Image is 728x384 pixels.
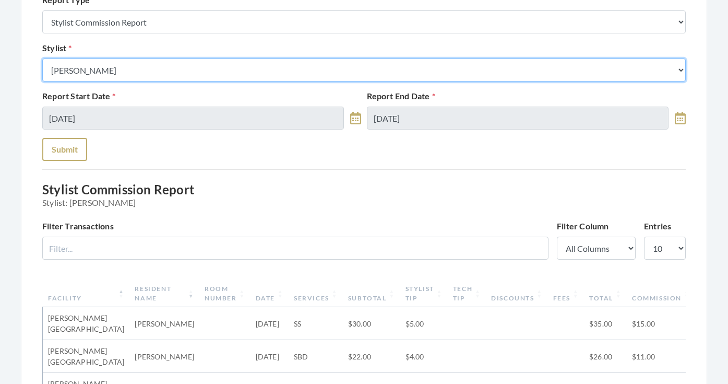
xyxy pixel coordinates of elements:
th: Room Number: activate to sort column ascending [199,280,250,307]
input: Select Date [367,107,669,130]
th: Subtotal: activate to sort column ascending [343,280,400,307]
th: Services: activate to sort column ascending [289,280,343,307]
h3: Stylist Commission Report [42,182,686,207]
td: [PERSON_NAME][GEOGRAPHIC_DATA] [43,340,129,373]
td: $22.00 [343,340,400,373]
label: Filter Column [557,220,609,232]
td: $26.00 [584,340,627,373]
td: $11.00 [627,340,695,373]
th: Discounts: activate to sort column ascending [486,280,547,307]
a: toggle [350,107,361,130]
input: Filter... [42,237,548,260]
a: toggle [675,107,686,130]
label: Report End Date [367,90,435,102]
td: $35.00 [584,307,627,340]
td: $30.00 [343,307,400,340]
th: Stylist Tip: activate to sort column ascending [400,280,448,307]
td: SS [289,307,343,340]
td: [PERSON_NAME] [129,340,199,373]
td: [DATE] [250,340,289,373]
td: $15.00 [627,307,695,340]
button: Submit [42,138,87,161]
span: Stylist: [PERSON_NAME] [42,197,686,207]
input: Select Date [42,107,344,130]
label: Report Start Date [42,90,116,102]
th: Date: activate to sort column ascending [250,280,289,307]
label: Filter Transactions [42,220,114,232]
th: Total: activate to sort column ascending [584,280,627,307]
td: [PERSON_NAME] [129,307,199,340]
label: Entries [644,220,671,232]
label: Stylist [42,42,72,54]
th: Resident Name: activate to sort column ascending [129,280,199,307]
td: $5.00 [400,307,448,340]
td: [PERSON_NAME][GEOGRAPHIC_DATA] [43,307,129,340]
td: SBD [289,340,343,373]
th: Facility: activate to sort column descending [43,280,129,307]
th: Fees: activate to sort column ascending [548,280,584,307]
td: [DATE] [250,307,289,340]
td: $4.00 [400,340,448,373]
th: Tech Tip: activate to sort column ascending [448,280,486,307]
th: Commission: activate to sort column ascending [627,280,695,307]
